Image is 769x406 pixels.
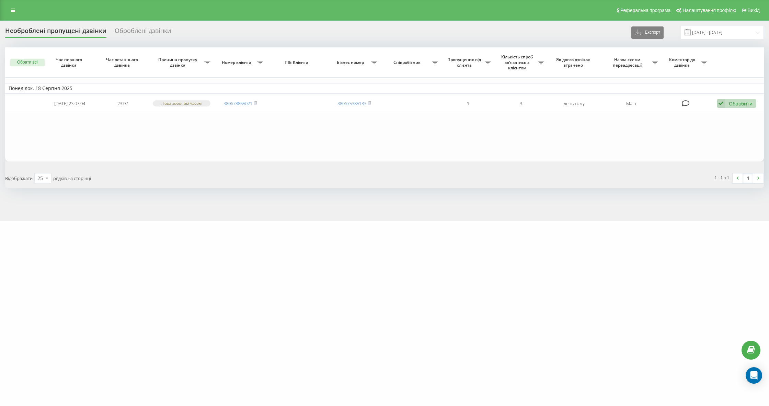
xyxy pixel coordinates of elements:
[384,60,432,65] span: Співробітник
[153,100,210,106] div: Поза робочим часом
[441,95,495,112] td: 1
[665,57,701,68] span: Коментар до дзвінка
[548,95,601,112] td: день тому
[601,95,662,112] td: Main
[96,95,149,112] td: 23:07
[5,83,764,93] td: Понеділок, 18 Серпня 2025
[445,57,485,68] span: Пропущених від клієнта
[43,95,96,112] td: [DATE] 23:07:04
[498,54,538,70] span: Кількість спроб зв'язатись з клієнтом
[153,57,204,68] span: Причина пропуску дзвінка
[337,100,366,106] a: 380675385133
[102,57,144,68] span: Час останнього дзвінка
[115,27,171,38] div: Оброблені дзвінки
[217,60,257,65] span: Номер клієнта
[5,27,106,38] div: Необроблені пропущені дзвінки
[5,175,33,181] span: Відображати
[273,60,321,65] span: ПІБ Клієнта
[37,175,43,182] div: 25
[331,60,371,65] span: Бізнес номер
[743,173,753,183] a: 1
[748,8,760,13] span: Вихід
[746,367,762,384] div: Open Intercom Messenger
[729,100,753,107] div: Обробити
[10,59,45,66] button: Обрати всі
[49,57,90,68] span: Час першого дзвінка
[682,8,736,13] span: Налаштування профілю
[604,57,652,68] span: Назва схеми переадресації
[631,26,664,39] button: Експорт
[494,95,548,112] td: 3
[620,8,671,13] span: Реферальна програма
[223,100,252,106] a: 380678855021
[714,174,729,181] div: 1 - 1 з 1
[53,175,91,181] span: рядків на сторінці
[553,57,595,68] span: Як довго дзвінок втрачено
